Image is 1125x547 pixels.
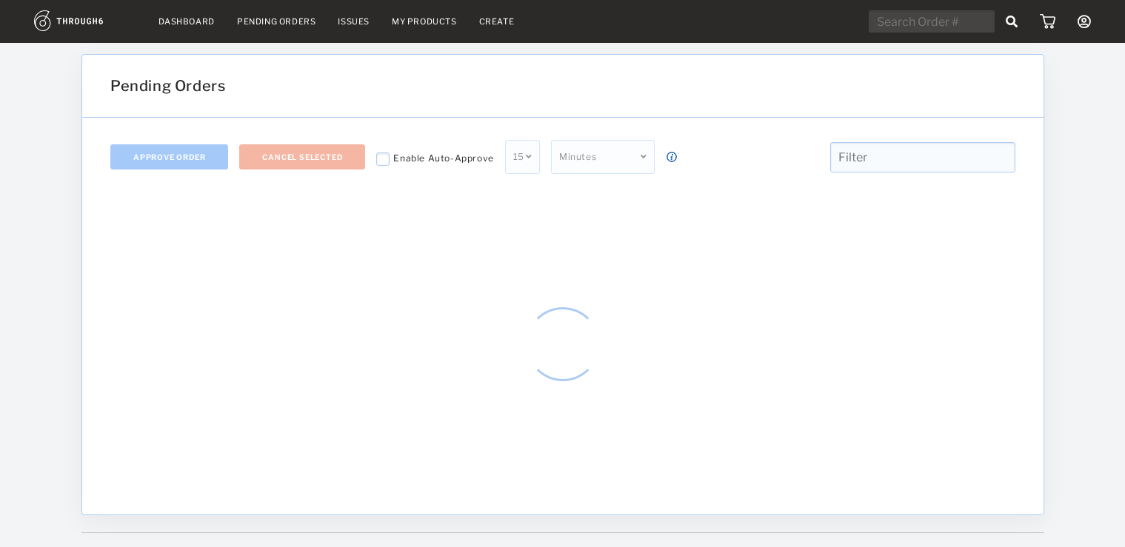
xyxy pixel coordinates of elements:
[504,140,539,174] div: 15
[158,16,215,27] a: Dashboard
[869,10,995,33] input: Search Order #
[829,142,1015,172] input: Filter
[1040,14,1055,29] img: icon_cart.dab5cea1.svg
[666,151,678,163] img: icon_button_info.cb0b00cd.svg
[392,16,457,27] a: My Products
[110,77,863,95] h1: Pending Orders
[239,144,365,170] button: Cancel Selected
[110,144,228,170] button: Approve Order
[237,16,316,27] a: Pending Orders
[338,16,370,27] a: Issues
[34,10,136,31] img: logo.1c10ca64.svg
[393,147,493,167] div: Enable Auto-Approve
[551,140,655,174] div: Minutes
[479,16,515,27] a: Create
